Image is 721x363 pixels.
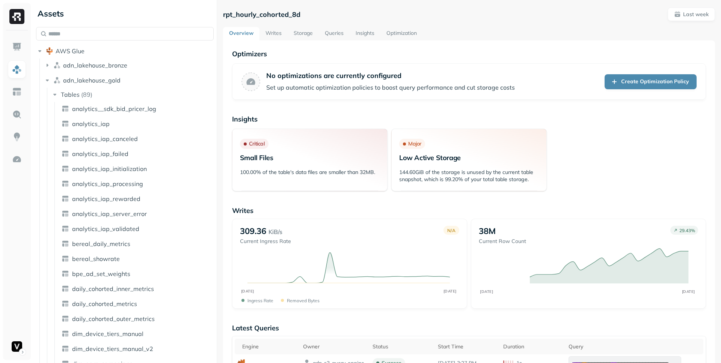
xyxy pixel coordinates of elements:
[63,76,121,84] span: adn_lakehouse_gold
[399,169,539,183] p: 144.60GiB of the storage is unused by the current table snapshot, which is 99.20% of your total t...
[240,169,380,176] p: 100.00% of the table's data files are smaller than 32MB.
[59,118,215,130] a: analytics_iap
[62,180,69,187] img: table
[62,345,69,352] img: table
[59,223,215,235] a: analytics_iap_validated
[241,289,254,294] tspan: [DATE]
[232,324,706,332] p: Latest Queries
[62,300,69,307] img: table
[59,283,215,295] a: daily_cohorted_inner_metrics
[59,193,215,205] a: analytics_iap_rewarded
[679,228,695,233] p: 29.43 %
[72,285,154,292] span: daily_cohorted_inner_metrics
[683,11,709,18] p: Last week
[399,153,539,162] p: Low Active Storage
[249,140,265,147] p: Critical
[59,208,215,220] a: analytics_iap_server_error
[59,268,215,280] a: bpe_ad_set_weights
[380,27,423,40] a: Optimization
[72,105,156,112] span: analytics__sdk_bid_pricer_log
[59,313,215,325] a: daily_cohorted_outer_metrics
[479,226,496,236] p: 38M
[223,27,259,40] a: Overview
[443,289,456,294] tspan: [DATE]
[62,255,69,262] img: table
[53,61,61,69] img: namespace
[319,27,350,40] a: Queries
[12,64,22,74] img: Assets
[12,132,22,142] img: Insights
[605,74,697,89] a: Create Optimization Policy
[62,165,69,172] img: table
[72,135,138,142] span: analytics_iap_canceled
[247,298,273,303] p: Ingress Rate
[81,91,92,98] p: ( 89 )
[61,91,80,98] span: Tables
[51,88,214,100] button: Tables(89)
[373,343,432,350] div: Status
[9,9,24,24] img: Ryft
[62,240,69,247] img: table
[59,238,215,250] a: bereal_daily_metrics
[59,133,215,145] a: analytics_iap_canceled
[72,150,128,157] span: analytics_iap_failed
[56,47,84,55] span: AWS Glue
[59,343,215,355] a: dim_device_tiers_manual_v2
[12,109,22,119] img: Query Explorer
[268,227,282,236] p: KiB/s
[62,135,69,142] img: table
[44,74,214,86] button: adn_lakehouse_gold
[53,76,61,84] img: namespace
[266,83,515,92] p: Set up automatic optimization policies to boost query performance and cut storage costs
[350,27,380,40] a: Insights
[569,343,700,350] div: Query
[287,298,320,303] p: Removed bytes
[668,7,715,21] button: Last week
[12,341,22,352] img: Voodoo
[72,165,147,172] span: analytics_iap_initialization
[63,61,127,69] span: adn_lakehouse_bronze
[242,343,297,350] div: Engine
[62,150,69,157] img: table
[72,120,110,127] span: analytics_iap
[72,345,153,352] span: dim_device_tiers_manual_v2
[72,300,137,307] span: daily_cohorted_metrics
[72,195,140,202] span: analytics_iap_rewarded
[240,226,266,236] p: 309.36
[62,105,69,112] img: table
[62,285,69,292] img: table
[36,7,214,19] div: Assets
[12,42,22,52] img: Dashboard
[72,240,130,247] span: bereal_daily_metrics
[232,115,706,123] p: Insights
[408,140,421,147] p: Major
[72,315,155,322] span: daily_cohorted_outer_metrics
[438,343,497,350] div: Start Time
[36,45,214,57] button: AWS Glue
[223,10,300,19] p: rpt_hourly_cohorted_8d
[479,238,526,245] p: Current Row Count
[72,255,120,262] span: bereal_showrate
[266,71,515,80] p: No optimizations are currently configured
[59,163,215,175] a: analytics_iap_initialization
[62,210,69,217] img: table
[62,315,69,322] img: table
[240,238,291,245] p: Current Ingress Rate
[62,225,69,232] img: table
[303,343,367,350] div: Owner
[72,270,130,277] span: bpe_ad_set_weights
[12,154,22,164] img: Optimization
[44,59,214,71] button: adn_lakehouse_bronze
[288,27,319,40] a: Storage
[232,206,706,215] p: Writes
[232,49,706,58] p: Optimizers
[59,253,215,265] a: bereal_showrate
[59,298,215,310] a: daily_cohorted_metrics
[59,328,215,340] a: dim_device_tiers_manual
[503,343,563,350] div: Duration
[259,27,288,40] a: Writes
[72,225,139,232] span: analytics_iap_validated
[62,270,69,277] img: table
[46,47,53,55] img: root
[12,87,22,97] img: Asset Explorer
